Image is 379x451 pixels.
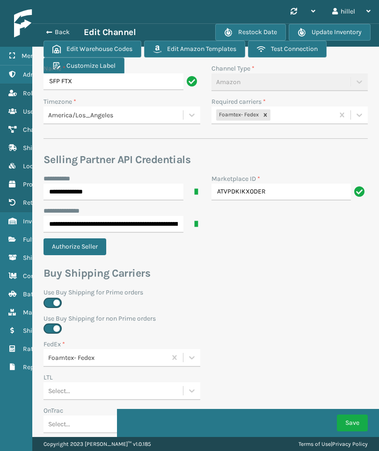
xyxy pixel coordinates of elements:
label: Required carriers [211,97,266,107]
button: Customize Label [44,57,124,74]
button: Back [41,28,84,36]
button: Authorize Seller [44,238,106,255]
span: Containers [23,272,55,280]
div: Foamtex- Fedex [216,109,260,121]
span: Products [23,180,49,188]
label: FedEx [44,339,65,349]
span: Reports [23,363,46,371]
h3: Buy Shipping Carriers [44,266,368,280]
label: LTL [44,372,53,382]
div: Foamtex- Fedex [48,353,167,363]
a: Terms of Use [299,441,331,447]
button: Save [337,415,368,431]
h3: Selling Partner API Credentials [44,153,368,167]
span: Rate Calculator [23,345,69,353]
button: Edit Amazon Templates [144,41,245,57]
label: Use Buy Shipping for non Prime orders [44,314,368,323]
div: Select... [48,386,70,396]
p: Copyright 2023 [PERSON_NAME]™ v 1.0.185 [44,437,151,451]
span: Users [23,107,39,115]
label: Timezone [44,97,76,107]
span: Administration [23,71,67,79]
span: Inventory [23,217,51,225]
span: Channels [23,126,51,134]
h3: Edit Channel [84,27,136,38]
span: Shipment Status [23,254,72,262]
div: | [299,437,368,451]
span: Marketplace Orders [23,308,80,316]
span: Roles [23,89,39,97]
label: OnTrac [44,406,63,415]
span: Shipment Cost [23,327,66,335]
div: Select... [48,419,70,429]
button: Edit Warehouse Codes [44,41,141,57]
span: Lookups [23,162,48,170]
img: logo [14,9,103,37]
button: Restock Date [215,24,286,41]
button: Update Inventory [289,24,371,41]
label: Name [44,64,66,73]
span: Menu [22,52,38,60]
label: Use Buy Shipping for Prime orders [44,287,368,297]
span: Batches [23,290,47,298]
span: Fulfillment Orders [23,236,76,243]
span: Shipping Carriers [23,144,74,152]
div: America/Los_Angeles [48,110,184,120]
span: Return Addresses [23,199,74,207]
button: Test Connection [248,41,327,57]
a: Authorize Seller [44,243,112,251]
label: Marketplace ID [211,174,260,184]
a: Privacy Policy [332,441,368,447]
label: Channel Type [211,64,255,73]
